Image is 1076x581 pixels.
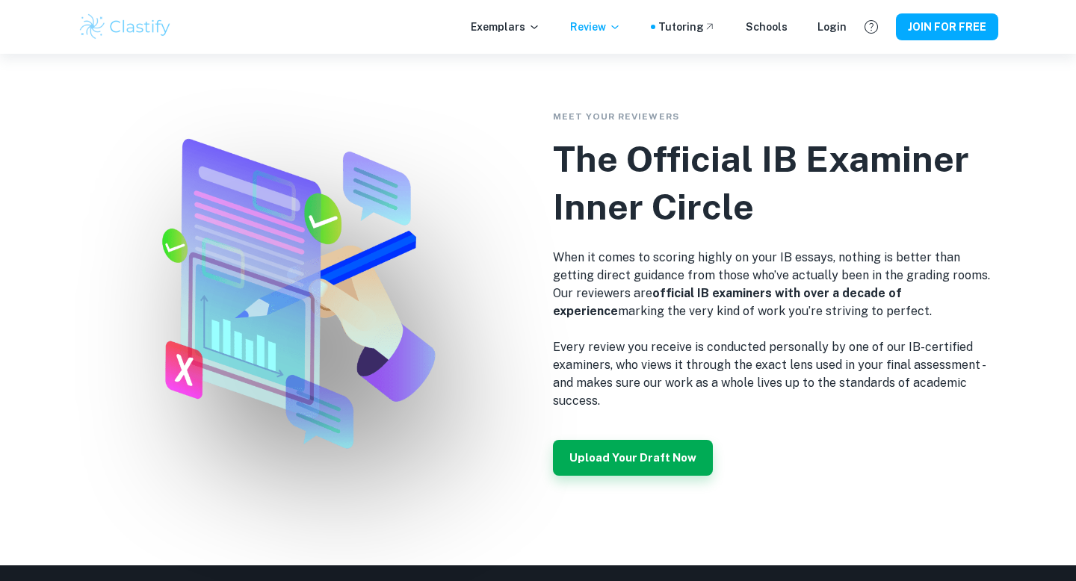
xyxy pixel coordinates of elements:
a: Upload Your Draft Now [553,450,713,464]
p: When it comes to scoring highly on your IB essays, nothing is better than getting direct guidance... [553,249,998,320]
button: Upload Your Draft Now [553,440,713,476]
a: Tutoring [658,19,716,35]
p: Exemplars [471,19,540,35]
p: Review [570,19,621,35]
p: Meet Your Reviewers [553,110,998,123]
a: Login [817,19,847,35]
img: Clastify logo [78,12,173,42]
b: official IB examiners with over a decade of experience [553,286,902,318]
a: Schools [746,19,788,35]
p: Every review you receive is conducted personally by one of our IB-certified examiners, who views ... [553,338,998,410]
button: JOIN FOR FREE [896,13,998,40]
img: Review shield [138,118,463,467]
button: Help and Feedback [859,14,884,40]
h2: The Official IB Examiner Inner Circle [553,135,998,231]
